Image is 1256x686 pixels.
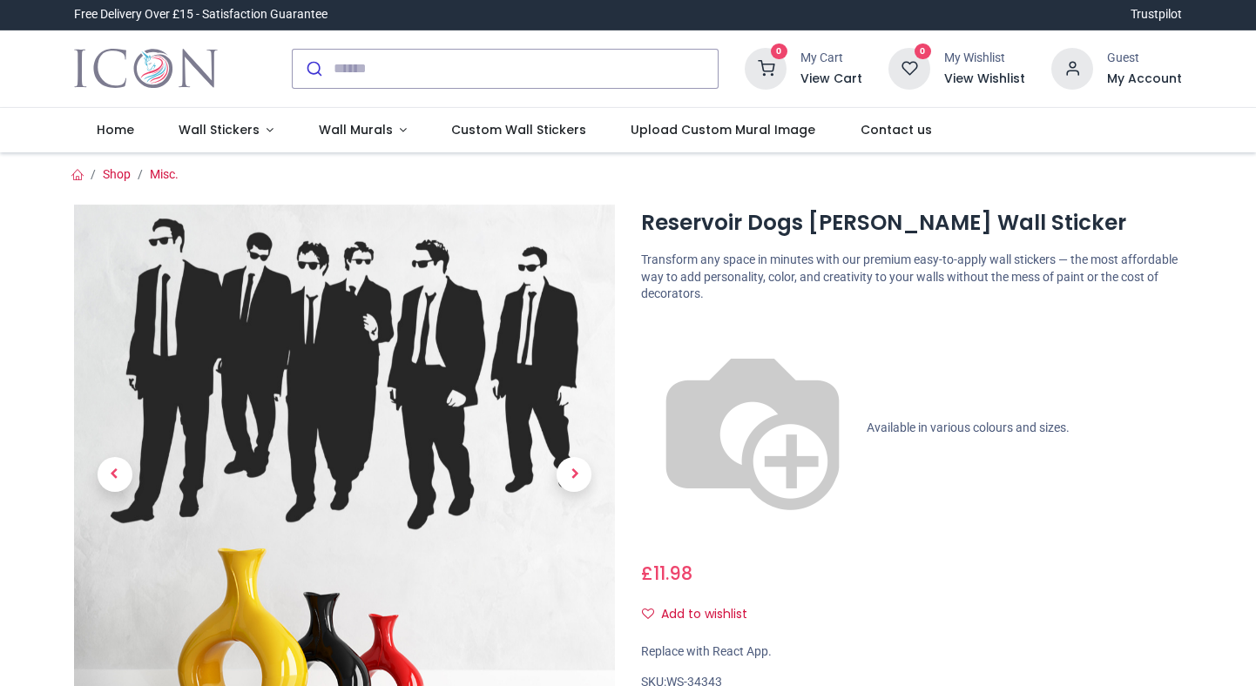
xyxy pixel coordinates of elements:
p: Transform any space in minutes with our premium easy-to-apply wall stickers — the most affordable... [641,252,1182,303]
span: Home [97,121,134,138]
i: Add to wishlist [642,608,654,620]
a: Wall Murals [296,108,429,153]
button: Submit [293,50,334,88]
a: Shop [103,167,131,181]
a: Logo of Icon Wall Stickers [74,44,218,93]
span: Wall Murals [319,121,393,138]
img: Icon Wall Stickers [74,44,218,93]
sup: 0 [771,44,787,60]
a: 0 [888,60,930,74]
a: Misc. [150,167,179,181]
span: Available in various colours and sizes. [867,420,1070,434]
span: Next [557,457,591,492]
a: Trustpilot [1131,6,1182,24]
sup: 0 [915,44,931,60]
span: Wall Stickers [179,121,260,138]
span: 11.98 [653,561,692,586]
div: My Cart [800,50,862,67]
a: View Cart [800,71,862,88]
a: My Account [1107,71,1182,88]
a: Wall Stickers [156,108,296,153]
a: 0 [745,60,787,74]
a: View Wishlist [944,71,1025,88]
span: Upload Custom Mural Image [631,121,815,138]
span: Custom Wall Stickers [451,121,586,138]
span: £ [641,561,692,586]
div: Guest [1107,50,1182,67]
div: Replace with React App. [641,643,1182,661]
button: Add to wishlistAdd to wishlist [641,600,762,629]
img: color-wheel.png [641,317,864,540]
span: Previous [98,457,132,492]
span: Contact us [861,121,932,138]
div: Free Delivery Over £15 - Satisfaction Guarantee [74,6,328,24]
a: Next [534,286,615,664]
div: My Wishlist [944,50,1025,67]
h1: Reservoir Dogs [PERSON_NAME] Wall Sticker [641,208,1182,238]
a: Previous [74,286,155,664]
